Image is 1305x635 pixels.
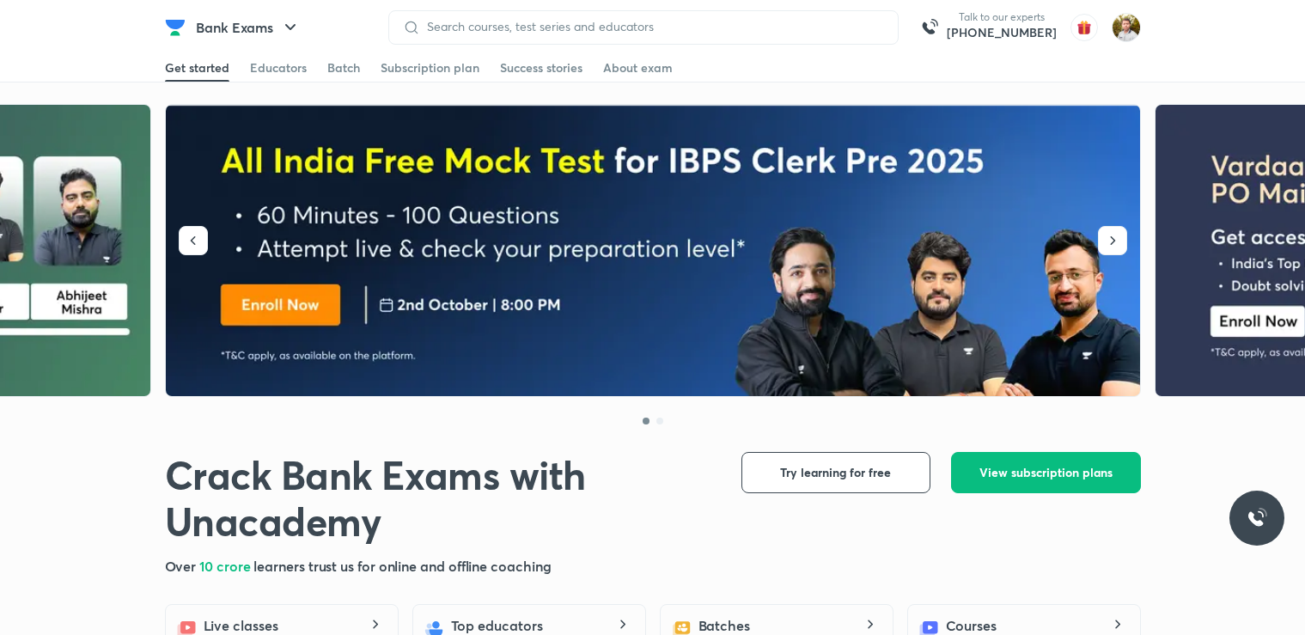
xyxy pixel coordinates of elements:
[1247,508,1267,528] img: ttu
[780,464,891,481] span: Try learning for free
[165,59,229,76] div: Get started
[250,59,307,76] div: Educators
[253,557,551,575] span: learners trust us for online and offline coaching
[381,54,479,82] a: Subscription plan
[165,17,186,38] img: Company Logo
[1112,13,1141,42] img: Avirup Das
[165,54,229,82] a: Get started
[912,10,947,45] img: call-us
[199,557,253,575] span: 10 crore
[947,24,1057,41] a: [PHONE_NUMBER]
[1070,14,1098,41] img: avatar
[500,54,582,82] a: Success stories
[979,464,1113,481] span: View subscription plans
[947,10,1057,24] p: Talk to our experts
[186,10,311,45] button: Bank Exams
[603,59,673,76] div: About exam
[420,20,884,34] input: Search courses, test series and educators
[165,452,714,546] h1: Crack Bank Exams with Unacademy
[327,54,360,82] a: Batch
[381,59,479,76] div: Subscription plan
[500,59,582,76] div: Success stories
[250,54,307,82] a: Educators
[603,54,673,82] a: About exam
[165,557,200,575] span: Over
[327,59,360,76] div: Batch
[741,452,930,493] button: Try learning for free
[951,452,1141,493] button: View subscription plans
